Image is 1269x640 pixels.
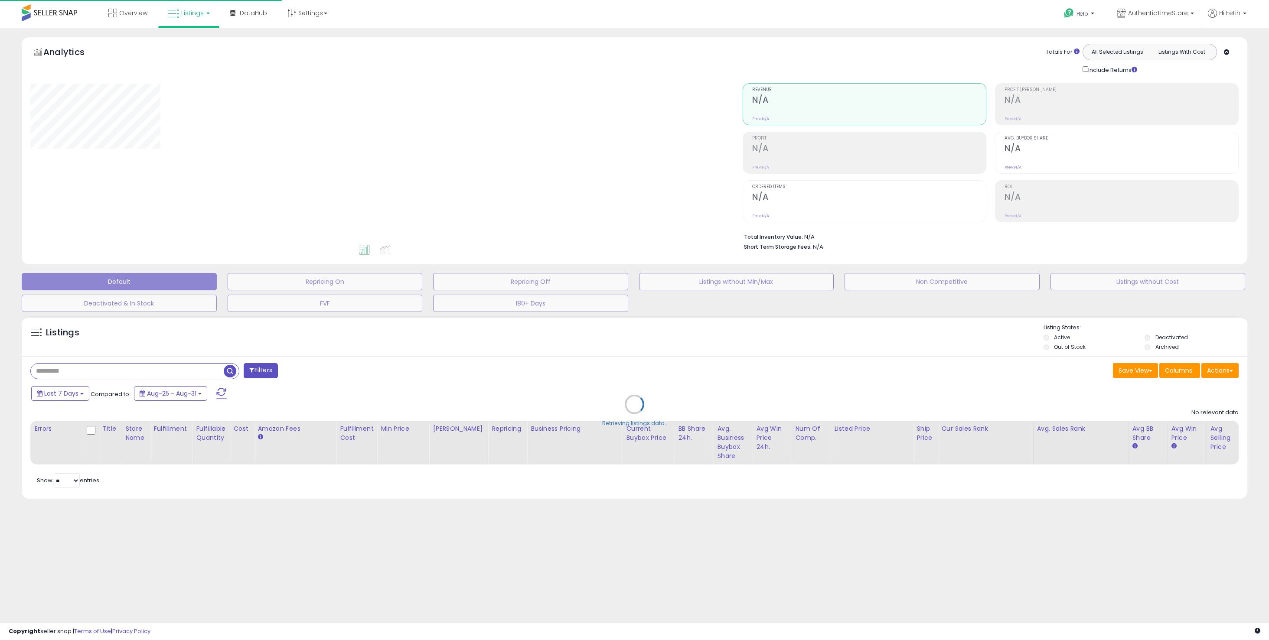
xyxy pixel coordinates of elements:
[1085,46,1150,58] button: All Selected Listings
[1005,143,1238,155] h2: N/A
[752,88,986,92] span: Revenue
[228,273,423,290] button: Repricing On
[744,231,1232,241] li: N/A
[1005,185,1238,189] span: ROI
[752,136,986,141] span: Profit
[1050,273,1246,290] button: Listings without Cost
[240,9,267,17] span: DataHub
[752,165,769,170] small: Prev: N/A
[744,233,803,240] b: Total Inventory Value:
[1005,88,1238,92] span: Profit [PERSON_NAME]
[752,192,986,204] h2: N/A
[1057,1,1103,28] a: Help
[22,295,217,312] button: Deactivated & In Stock
[639,273,834,290] button: Listings without Min/Max
[1005,213,1021,218] small: Prev: N/A
[1005,165,1021,170] small: Prev: N/A
[1005,95,1238,107] h2: N/A
[1005,192,1238,204] h2: N/A
[752,213,769,218] small: Prev: N/A
[1149,46,1214,58] button: Listings With Cost
[752,185,986,189] span: Ordered Items
[752,116,769,121] small: Prev: N/A
[752,143,986,155] h2: N/A
[1046,48,1080,56] div: Totals For
[1063,8,1074,19] i: Get Help
[228,295,423,312] button: FVF
[1219,9,1240,17] span: Hi Fetih
[602,419,667,427] div: Retrieving listings data..
[43,46,101,60] h5: Analytics
[433,295,628,312] button: 180+ Days
[1076,65,1148,75] div: Include Returns
[433,273,628,290] button: Repricing Off
[22,273,217,290] button: Default
[1077,10,1088,17] span: Help
[1005,136,1238,141] span: Avg. Buybox Share
[813,243,823,251] span: N/A
[1128,9,1188,17] span: AuthenticTimeStore
[744,243,812,250] b: Short Term Storage Fees:
[181,9,204,17] span: Listings
[119,9,147,17] span: Overview
[845,273,1040,290] button: Non Competitive
[1208,9,1246,28] a: Hi Fetih
[752,95,986,107] h2: N/A
[1005,116,1021,121] small: Prev: N/A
